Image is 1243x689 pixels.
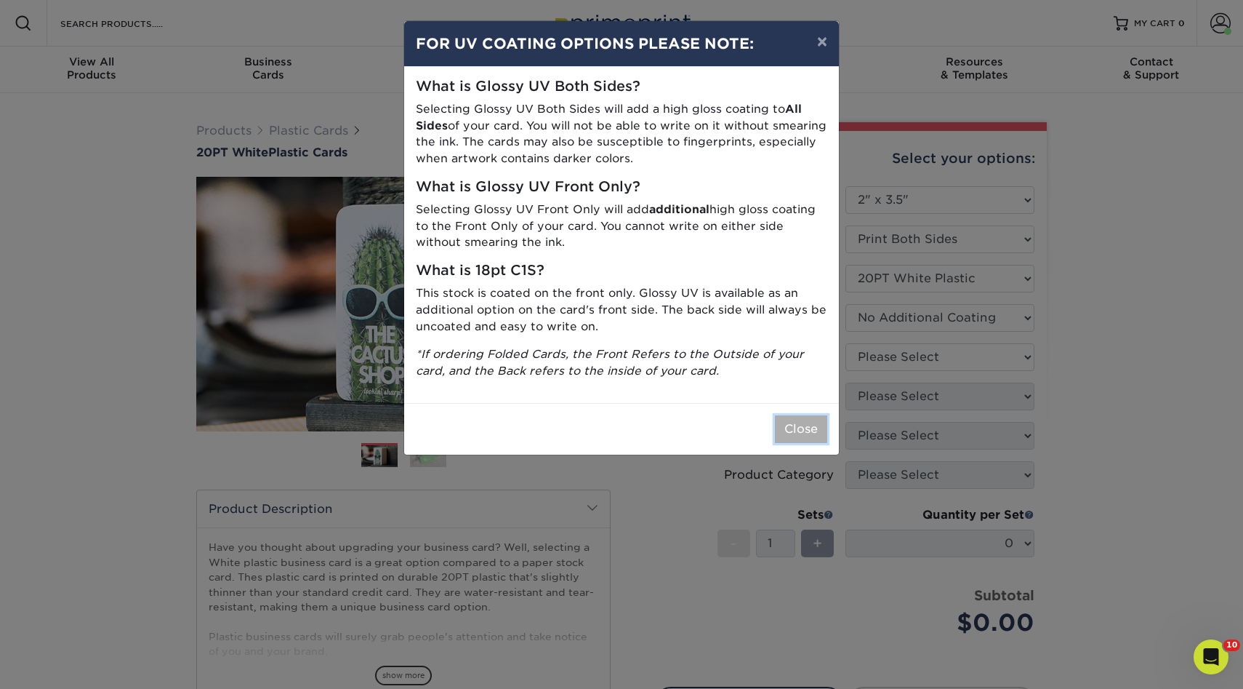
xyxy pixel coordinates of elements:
[1223,640,1240,651] span: 10
[416,179,827,196] h5: What is Glossy UV Front Only?
[416,79,827,95] h5: What is Glossy UV Both Sides?
[416,347,804,378] i: *If ordering Folded Cards, the Front Refers to the Outside of your card, and the Back refers to t...
[416,102,802,132] strong: All Sides
[416,101,827,167] p: Selecting Glossy UV Both Sides will add a high gloss coating to of your card. You will not be abl...
[416,33,827,55] h4: FOR UV COATING OPTIONS PLEASE NOTE:
[416,263,827,279] h5: What is 18pt C1S?
[775,415,827,443] button: Close
[649,202,709,216] strong: additional
[416,285,827,335] p: This stock is coated on the front only. Glossy UV is available as an additional option on the car...
[416,202,827,251] p: Selecting Glossy UV Front Only will add high gloss coating to the Front Only of your card. You ca...
[805,21,839,62] button: ×
[1194,640,1228,674] iframe: Intercom live chat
